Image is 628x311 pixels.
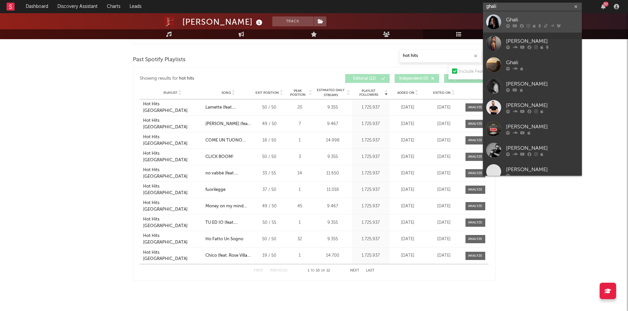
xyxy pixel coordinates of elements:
div: 37 / 50 [254,187,284,193]
div: Money on my mind (feat. Rose Villain & [PERSON_NAME] 5ive) [205,203,251,210]
div: [PERSON_NAME] [506,166,579,173]
span: Song [222,91,231,95]
div: 9.467 [315,203,350,210]
div: 9.355 [315,220,350,226]
a: [PERSON_NAME] [483,75,582,97]
div: [DATE] [391,236,424,243]
div: 1 [287,252,312,259]
div: CLICK BOOM! [205,154,233,160]
div: [DATE] [391,154,424,160]
a: [PERSON_NAME] [483,97,582,118]
div: Showing results for [140,74,314,83]
div: 1.725.937 [353,137,388,144]
a: Hot Hits [GEOGRAPHIC_DATA] [143,101,202,114]
div: [DATE] [391,187,424,193]
div: 1 10 12 [301,267,337,275]
div: [PERSON_NAME] [506,123,579,131]
div: 1.725.937 [353,252,388,259]
button: First [254,269,263,272]
div: 11.650 [315,170,350,177]
div: [DATE] [428,236,461,243]
div: [DATE] [428,104,461,111]
div: [DATE] [391,252,424,259]
div: 50 / 50 [254,104,284,111]
span: Editorial ( 12 ) [349,77,380,81]
div: [DATE] [428,203,461,210]
div: 1.725.937 [353,236,388,243]
a: no vabbè (feat. [GEOGRAPHIC_DATA]) [205,170,251,177]
span: Exit Position [255,91,279,95]
div: 32 [287,236,312,243]
div: 9.467 [315,121,350,127]
button: Algorithmic(0) [444,74,489,83]
div: COME UN TUONO (feat. Guè) [205,137,251,144]
div: [DATE] [391,121,424,127]
div: 14 [287,170,312,177]
div: Include Features [459,68,492,76]
div: 14.998 [315,137,350,144]
a: [PERSON_NAME] [483,33,582,54]
div: 49 / 50 [254,203,284,210]
button: 37 [601,4,606,9]
div: [PERSON_NAME] [182,16,264,27]
div: [PERSON_NAME] [506,101,579,109]
div: [DATE] [428,121,461,127]
a: Ghali [483,54,582,75]
div: 9.355 [315,236,350,243]
span: Independent ( 0 ) [399,77,429,81]
a: Ho Fatto Un Sogno [205,236,251,243]
a: Chico (feat. Rose Villain & Luchè) [205,252,251,259]
div: 1.725.937 [353,104,388,111]
div: [PERSON_NAME] [506,144,579,152]
div: 14.700 [315,252,350,259]
a: Hot Hits [GEOGRAPHIC_DATA] [143,183,202,196]
button: Independent(0) [395,74,439,83]
div: [DATE] [428,220,461,226]
a: TU ED IO (feat. [GEOGRAPHIC_DATA]) [205,220,251,226]
div: 3 [287,154,312,160]
a: Hot Hits [GEOGRAPHIC_DATA] [143,150,202,163]
div: 33 / 55 [254,170,284,177]
a: Hot Hits [GEOGRAPHIC_DATA] [143,134,202,147]
div: Ghali [506,16,579,24]
a: [PERSON_NAME] (feat. [PERSON_NAME]) [205,121,251,127]
a: Hot Hits [GEOGRAPHIC_DATA] [143,117,202,130]
div: [DATE] [391,137,424,144]
div: Ghali [506,59,579,66]
input: Search Playlists/Charts [399,49,482,63]
a: Lamette (feat. [GEOGRAPHIC_DATA]) [205,104,251,111]
div: 1 [287,137,312,144]
a: Hot Hits [GEOGRAPHIC_DATA] [143,233,202,246]
div: 1.725.937 [353,121,388,127]
div: [DATE] [428,154,461,160]
a: Hot Hits [GEOGRAPHIC_DATA] [143,249,202,262]
span: of [321,269,325,272]
button: Next [350,269,359,272]
div: 19 / 50 [254,252,284,259]
input: Search for artists [483,3,582,11]
div: 7 [287,121,312,127]
div: 37 [603,2,609,7]
a: Hot Hits [GEOGRAPHIC_DATA] [143,200,202,213]
a: Hot Hits [GEOGRAPHIC_DATA] [143,167,202,180]
div: [DATE] [428,137,461,144]
div: fuorilegge [205,187,225,193]
a: [PERSON_NAME] [483,140,582,161]
div: 11.018 [315,187,350,193]
div: 9.355 [315,154,350,160]
div: 1 [287,220,312,226]
a: Hot Hits [GEOGRAPHIC_DATA] [143,216,202,229]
